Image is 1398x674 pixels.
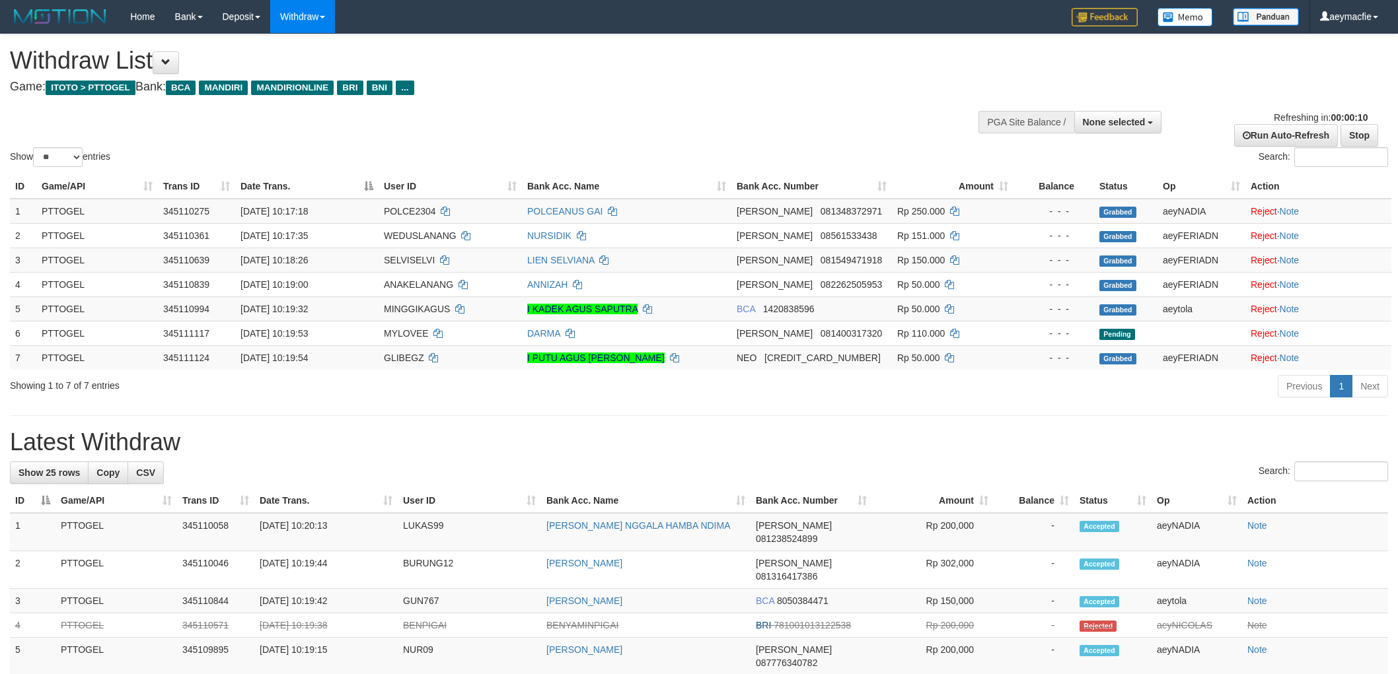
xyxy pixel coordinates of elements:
td: aeyFERIADN [1158,248,1245,272]
span: Refreshing in: [1274,112,1368,123]
td: [DATE] 10:20:13 [254,513,398,551]
th: Balance: activate to sort column ascending [994,489,1074,513]
span: Grabbed [1099,280,1136,291]
td: aeyFERIADN [1158,272,1245,296]
td: - [994,613,1074,638]
span: [DATE] 10:19:53 [240,328,308,339]
td: 345110844 [177,589,254,613]
td: [DATE] 10:19:38 [254,613,398,638]
td: 345110046 [177,551,254,589]
th: Action [1242,489,1388,513]
td: - [994,589,1074,613]
a: I PUTU AGUS [PERSON_NAME] [527,353,665,363]
span: Copy 081316417386 to clipboard [756,571,817,582]
span: 345110839 [163,279,209,290]
div: Showing 1 to 7 of 7 entries [10,374,573,392]
a: POLCEANUS GAI [527,206,603,217]
td: PTTOGEL [55,513,177,551]
a: Note [1280,255,1300,265]
td: 4 [10,613,55,638]
a: [PERSON_NAME] [546,558,622,568]
a: DARMA [527,328,560,339]
span: [PERSON_NAME] [737,328,813,339]
span: Rejected [1080,621,1117,632]
td: 1 [10,513,55,551]
a: CSV [128,461,164,484]
th: Date Trans.: activate to sort column descending [235,174,379,199]
span: Grabbed [1099,231,1136,242]
a: Reject [1251,206,1277,217]
th: Trans ID: activate to sort column ascending [158,174,235,199]
th: Bank Acc. Number: activate to sort column ascending [751,489,872,513]
td: PTTOGEL [55,613,177,638]
td: 345110571 [177,613,254,638]
td: 2 [10,223,36,248]
span: BRI [337,81,363,95]
td: [DATE] 10:19:44 [254,551,398,589]
span: [PERSON_NAME] [737,230,813,241]
td: - [994,551,1074,589]
td: · [1245,296,1391,321]
td: aeytola [1158,296,1245,321]
div: - - - [1019,302,1089,316]
a: Note [1280,230,1300,241]
th: Op: activate to sort column ascending [1152,489,1242,513]
span: [DATE] 10:19:32 [240,304,308,314]
span: Show 25 rows [18,467,80,478]
td: · [1245,345,1391,370]
span: Rp 151.000 [897,230,945,241]
td: 3 [10,248,36,272]
span: Copy 081238524899 to clipboard [756,533,817,544]
span: ANAKELANANG [384,279,453,290]
span: POLCE2304 [384,206,436,217]
span: Copy 08561533438 to clipboard [821,230,877,241]
a: 1 [1330,375,1352,397]
td: Rp 150,000 [872,589,994,613]
td: PTTOGEL [36,199,158,224]
a: Note [1247,595,1267,606]
a: Reject [1251,255,1277,265]
th: ID: activate to sort column descending [10,489,55,513]
td: · [1245,223,1391,248]
a: Note [1280,304,1300,314]
select: Showentries [33,147,83,167]
a: Note [1247,558,1267,568]
span: CSV [136,467,155,478]
th: Action [1245,174,1391,199]
span: 345110994 [163,304,209,314]
label: Search: [1259,147,1388,167]
td: BENPIGAI [398,613,541,638]
img: panduan.png [1233,8,1299,26]
td: 5 [10,296,36,321]
td: Rp 200,000 [872,513,994,551]
td: · [1245,199,1391,224]
span: BRI [756,620,771,630]
button: None selected [1074,111,1162,133]
span: MANDIRIONLINE [251,81,334,95]
a: Run Auto-Refresh [1234,124,1338,147]
th: Trans ID: activate to sort column ascending [177,489,254,513]
a: BENYAMINPIGAI [546,620,618,630]
td: PTTOGEL [36,296,158,321]
td: - [994,513,1074,551]
th: Bank Acc. Name: activate to sort column ascending [522,174,731,199]
td: aeyNADIA [1152,551,1242,589]
span: Copy 081348372971 to clipboard [821,206,882,217]
span: Copy 5859458163556054 to clipboard [764,353,881,363]
div: - - - [1019,205,1089,218]
strong: 00:00:10 [1331,112,1368,123]
span: [DATE] 10:17:18 [240,206,308,217]
input: Search: [1294,147,1388,167]
span: Grabbed [1099,304,1136,316]
a: Copy [88,461,128,484]
a: ANNIZAH [527,279,568,290]
a: Reject [1251,353,1277,363]
a: Note [1280,279,1300,290]
span: Copy 8050384471 to clipboard [777,595,828,606]
a: Reject [1251,328,1277,339]
td: 6 [10,321,36,345]
th: User ID: activate to sort column ascending [379,174,522,199]
span: 345111124 [163,353,209,363]
div: - - - [1019,253,1089,267]
a: [PERSON_NAME] NGGALA HAMBA NDIMA [546,520,731,531]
